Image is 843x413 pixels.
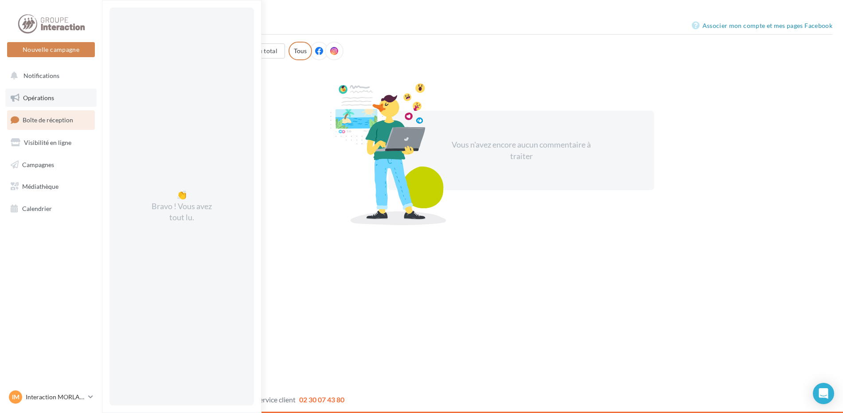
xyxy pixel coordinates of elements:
[26,393,85,401] p: Interaction MORLAIX
[445,139,597,162] div: Vous n'avez encore aucun commentaire à traiter
[246,43,285,58] button: Au total
[24,139,71,146] span: Visibilité en ligne
[7,42,95,57] button: Nouvelle campagne
[299,395,344,404] span: 02 30 07 43 80
[5,156,97,174] a: Campagnes
[113,67,832,75] div: 90 Commentaires
[23,116,73,124] span: Boîte de réception
[22,183,59,190] span: Médiathèque
[22,205,52,212] span: Calendrier
[22,160,54,168] span: Campagnes
[7,389,95,405] a: IM Interaction MORLAIX
[289,42,312,60] div: Tous
[256,395,296,404] span: Service client
[5,133,97,152] a: Visibilité en ligne
[5,66,93,85] button: Notifications
[23,72,59,79] span: Notifications
[5,89,97,107] a: Opérations
[12,393,20,401] span: IM
[692,20,832,31] a: Associer mon compte et mes pages Facebook
[813,383,834,404] div: Open Intercom Messenger
[5,199,97,218] a: Calendrier
[23,94,54,101] span: Opérations
[5,177,97,196] a: Médiathèque
[5,110,97,129] a: Boîte de réception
